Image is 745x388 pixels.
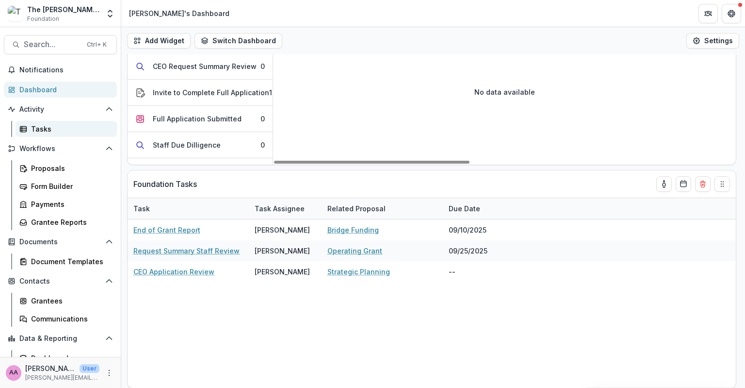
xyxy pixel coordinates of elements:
div: Form Builder [31,181,109,191]
button: Open Activity [4,101,117,117]
div: Due Date [443,198,516,219]
div: Related Proposal [322,198,443,219]
span: Contacts [19,277,101,286]
button: Calendar [676,176,691,192]
a: Grantees [16,293,117,309]
span: Data & Reporting [19,335,101,343]
div: -- [443,261,516,282]
a: Tasks [16,121,117,137]
div: Task Assignee [249,198,322,219]
button: Invite to Complete Full Application1 [128,80,273,106]
a: Dashboard [16,350,117,366]
p: No data available [474,87,535,97]
div: Grantees [31,296,109,306]
div: Tasks [31,124,109,134]
a: Proposals [16,160,117,176]
a: Grantee Reports [16,214,117,230]
div: 1 [269,87,272,98]
div: 0 [260,61,265,71]
button: Drag [714,176,730,192]
nav: breadcrumb [125,6,233,20]
button: Staff Due Dilligence0 [128,132,273,158]
a: Strategic Planning [327,267,390,277]
span: Foundation [27,15,59,23]
div: Task [128,203,156,214]
div: Due Date [443,203,486,214]
div: Dashboard [31,353,109,363]
div: Related Proposal [322,203,391,214]
a: CEO Application Review [133,267,214,277]
div: [PERSON_NAME]'s Dashboard [129,8,229,18]
p: User [80,364,99,373]
div: 0 [260,140,265,150]
span: Workflows [19,145,101,153]
img: The Frist Foundation Workflow Sandbox [8,6,23,21]
div: Grantee Reports [31,217,109,227]
div: [PERSON_NAME] [255,267,310,277]
button: Open Contacts [4,273,117,289]
a: Request Summary Staff Review [133,246,240,256]
span: Activity [19,105,101,114]
div: [PERSON_NAME] [255,225,310,235]
div: CEO Request Summary Review [153,61,257,71]
div: Task [128,198,249,219]
button: Open Documents [4,234,117,250]
div: The [PERSON_NAME] Foundation Workflow Sandbox [27,4,99,15]
button: toggle-assigned-to-me [656,176,672,192]
div: 09/25/2025 [443,240,516,261]
button: CEO Request Summary Review0 [128,53,273,80]
div: Annie Axe [9,370,18,376]
button: Notifications [4,62,117,78]
button: Open Workflows [4,141,117,156]
div: Proposals [31,163,109,173]
div: 0 [260,114,265,124]
button: Open Data & Reporting [4,331,117,346]
button: Full Application Submitted0 [128,106,273,132]
a: Bridge Funding [327,225,379,235]
button: Delete card [695,176,711,192]
div: Full Application Submitted [153,114,242,124]
div: Document Templates [31,256,109,267]
span: Notifications [19,66,113,74]
div: [PERSON_NAME] [255,246,310,256]
a: Dashboard [4,82,117,98]
p: [PERSON_NAME][EMAIL_ADDRESS][DOMAIN_NAME] [25,373,99,382]
p: Foundation Tasks [133,178,197,190]
a: End of Grant Report [133,225,200,235]
button: Settings [686,33,739,49]
button: Switch Dashboard [194,33,282,49]
div: Staff Due Dilligence [153,140,221,150]
button: Open entity switcher [103,4,117,23]
button: Search... [4,35,117,54]
span: Search... [24,40,81,49]
button: Add Widget [127,33,191,49]
div: Task Assignee [249,203,310,214]
div: Invite to Complete Full Application [153,87,269,98]
button: Partners [698,4,718,23]
div: Communications [31,314,109,324]
a: Form Builder [16,178,117,194]
a: Communications [16,311,117,327]
button: More [103,367,115,379]
a: Operating Grant [327,246,382,256]
div: Ctrl + K [85,39,109,50]
div: 09/10/2025 [443,219,516,240]
a: Document Templates [16,253,117,270]
a: Payments [16,196,117,212]
div: Payments [31,199,109,209]
div: Dashboard [19,84,109,95]
button: Get Help [722,4,741,23]
p: [PERSON_NAME] [25,363,76,373]
span: Documents [19,238,101,246]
